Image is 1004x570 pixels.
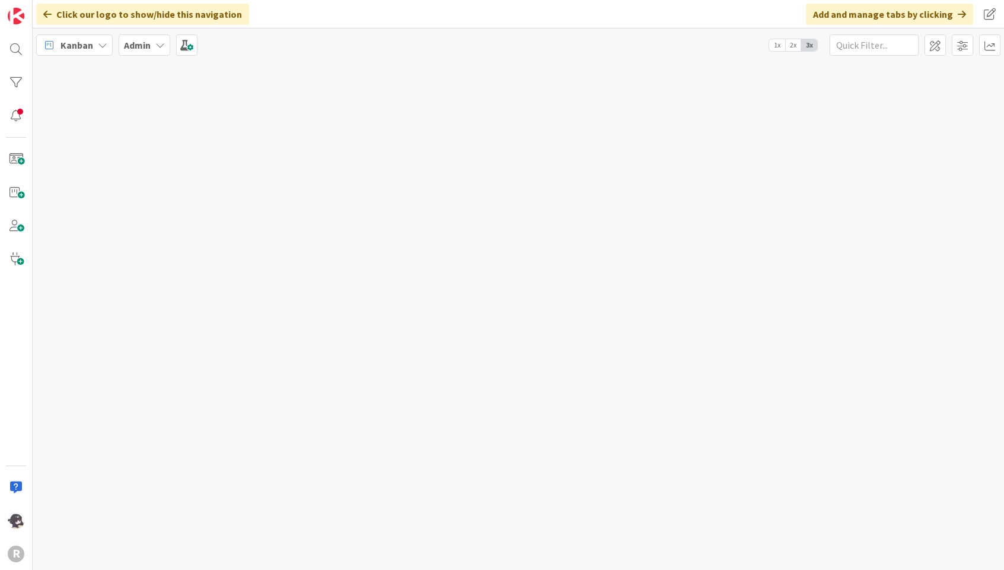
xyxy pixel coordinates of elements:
[60,38,93,52] span: Kanban
[8,546,24,562] div: R
[801,39,817,51] span: 3x
[36,4,249,25] div: Click our logo to show/hide this navigation
[124,39,151,51] b: Admin
[830,34,919,56] input: Quick Filter...
[769,39,785,51] span: 1x
[8,512,24,529] img: KN
[785,39,801,51] span: 2x
[806,4,973,25] div: Add and manage tabs by clicking
[8,8,24,24] img: Visit kanbanzone.com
